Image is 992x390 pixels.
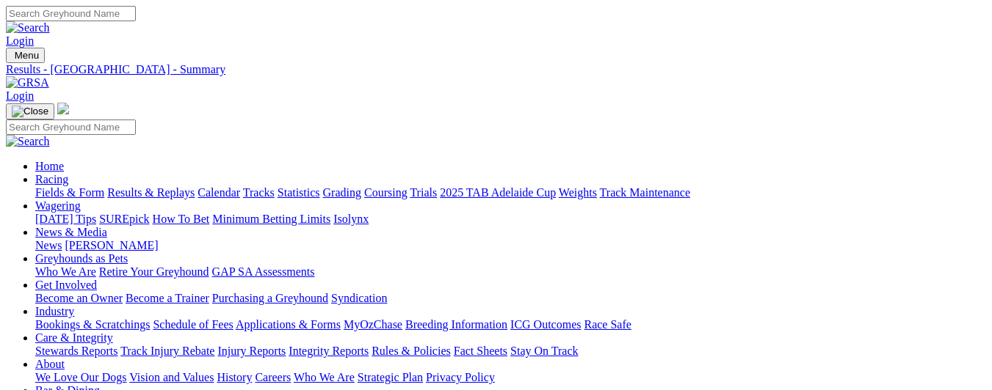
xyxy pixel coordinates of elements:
[35,265,96,278] a: Who We Are
[212,292,328,304] a: Purchasing a Greyhound
[35,371,126,383] a: We Love Our Dogs
[99,265,209,278] a: Retire Your Greyhound
[35,252,128,265] a: Greyhounds as Pets
[6,135,50,148] img: Search
[153,318,233,331] a: Schedule of Fees
[35,331,113,344] a: Care & Integrity
[35,265,986,279] div: Greyhounds as Pets
[372,345,451,357] a: Rules & Policies
[35,345,986,358] div: Care & Integrity
[6,48,45,63] button: Toggle navigation
[35,213,96,225] a: [DATE] Tips
[35,239,62,251] a: News
[35,318,150,331] a: Bookings & Scratchings
[126,292,209,304] a: Become a Trainer
[198,186,240,199] a: Calendar
[217,371,252,383] a: History
[559,186,597,199] a: Weights
[236,318,341,331] a: Applications & Forms
[278,186,320,199] a: Statistics
[212,265,315,278] a: GAP SA Assessments
[35,226,107,238] a: News & Media
[323,186,361,199] a: Grading
[99,213,149,225] a: SUREpick
[35,160,64,172] a: Home
[35,213,986,226] div: Wagering
[153,213,210,225] a: How To Bet
[600,186,690,199] a: Track Maintenance
[129,371,214,383] a: Vision and Values
[243,186,275,199] a: Tracks
[364,186,408,199] a: Coursing
[6,103,54,119] button: Toggle navigation
[107,186,195,199] a: Results & Replays
[35,305,74,317] a: Industry
[120,345,214,357] a: Track Injury Rebate
[35,279,97,291] a: Get Involved
[35,173,68,185] a: Racing
[331,292,387,304] a: Syndication
[510,318,581,331] a: ICG Outcomes
[217,345,286,357] a: Injury Reports
[35,358,65,370] a: About
[212,213,330,225] a: Minimum Betting Limits
[584,318,631,331] a: Race Safe
[6,89,34,102] a: Login
[294,371,355,383] a: Who We Are
[35,292,123,304] a: Become an Owner
[6,76,49,89] img: GRSA
[57,103,69,114] img: logo-grsa-white.png
[344,318,402,331] a: MyOzChase
[454,345,507,357] a: Fact Sheets
[510,345,578,357] a: Stay On Track
[35,371,986,384] div: About
[65,239,158,251] a: [PERSON_NAME]
[35,186,104,199] a: Fields & Form
[35,318,986,331] div: Industry
[6,6,136,21] input: Search
[12,106,48,117] img: Close
[35,239,986,252] div: News & Media
[35,199,81,212] a: Wagering
[35,292,986,305] div: Get Involved
[289,345,369,357] a: Integrity Reports
[255,371,291,383] a: Careers
[405,318,507,331] a: Breeding Information
[15,50,39,61] span: Menu
[35,345,117,357] a: Stewards Reports
[6,63,986,76] a: Results - [GEOGRAPHIC_DATA] - Summary
[6,119,136,135] input: Search
[410,186,437,199] a: Trials
[333,213,369,225] a: Isolynx
[35,186,986,199] div: Racing
[6,21,50,34] img: Search
[6,34,34,47] a: Login
[426,371,495,383] a: Privacy Policy
[440,186,556,199] a: 2025 TAB Adelaide Cup
[358,371,423,383] a: Strategic Plan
